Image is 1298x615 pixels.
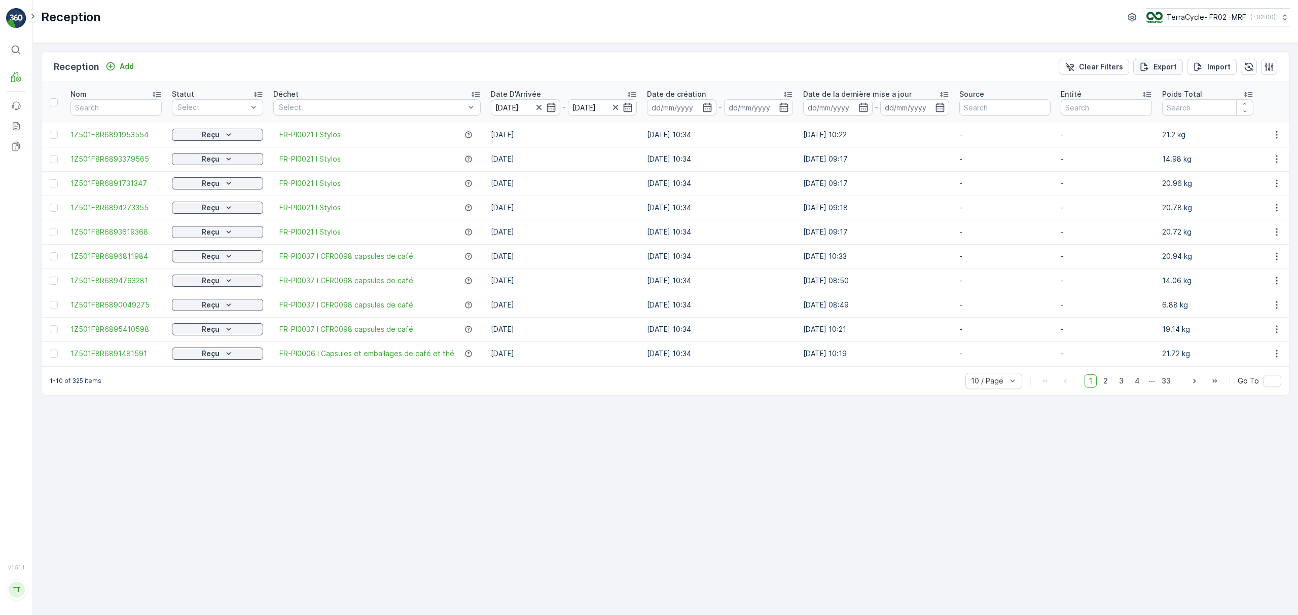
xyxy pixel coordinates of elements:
button: Import [1187,59,1237,75]
span: v 1.51.1 [6,564,26,570]
a: FR-PI0006 I Capsules et emballages de café et thé [279,349,454,359]
p: Reçu [202,349,220,359]
td: [DATE] 08:49 [798,293,954,317]
td: [DATE] [486,317,642,341]
td: [DATE] [486,268,642,293]
p: Reçu [202,203,220,213]
p: Statut [172,89,194,99]
div: Toggle Row Selected [50,179,58,187]
td: [DATE] 09:17 [798,171,954,196]
button: Reçu [172,177,263,189]
td: [DATE] 10:34 [642,196,798,220]
a: 1Z501F8R6895410598 [70,324,162,334]
p: Import [1207,62,1231,72]
button: Reçu [172,250,263,262]
td: [DATE] 10:34 [642,123,798,147]
td: [DATE] [486,220,642,244]
a: FR-PI0021 I Stylos [279,227,341,237]
input: dd/mm/yyyy [568,99,637,116]
p: - [1061,178,1152,188]
p: - [1061,203,1152,213]
td: [DATE] [486,147,642,171]
input: dd/mm/yyyy [724,99,794,116]
a: FR-PI0021 I Stylos [279,154,341,164]
a: 1Z501F8R6891731347 [70,178,162,188]
div: Toggle Row Selected [50,131,58,139]
td: [DATE] 09:17 [798,220,954,244]
span: 2 [1099,374,1112,388]
p: Poids Total [1162,89,1202,99]
button: TT [6,572,26,607]
a: FR-PI0037 I CFR0098 capsules de café [279,324,413,334]
td: [DATE] [486,123,642,147]
p: - [875,101,878,113]
div: Toggle Row Selected [50,350,58,358]
td: [DATE] 10:34 [642,268,798,293]
p: - [959,276,1051,286]
p: Reçu [202,178,220,188]
div: Toggle Row Selected [50,155,58,163]
input: dd/mm/yyyy [880,99,950,116]
button: Reçu [172,202,263,214]
button: Reçu [172,153,263,165]
p: Reçu [202,324,220,334]
p: 21.2 kg [1162,130,1253,140]
td: [DATE] 08:50 [798,268,954,293]
td: [DATE] 10:21 [798,317,954,341]
p: 20.78 kg [1162,203,1253,213]
button: Add [101,60,138,72]
p: - [959,300,1051,310]
span: 1 [1085,374,1097,388]
p: 14.98 kg [1162,154,1253,164]
p: Date de la dernière mise a jour [803,89,912,99]
input: Search [959,99,1051,116]
p: 20.72 kg [1162,227,1253,237]
p: - [718,101,722,113]
button: Export [1133,59,1183,75]
td: [DATE] [486,341,642,366]
a: 1Z501F8R6891953554 [70,130,162,140]
p: Reçu [202,300,220,310]
td: [DATE] 10:34 [642,317,798,341]
td: [DATE] 10:22 [798,123,954,147]
p: Reçu [202,130,220,140]
p: 19.14 kg [1162,324,1253,334]
td: [DATE] [486,196,642,220]
p: - [959,227,1051,237]
p: 20.96 kg [1162,178,1253,188]
div: Toggle Row Selected [50,325,58,333]
a: 1Z501F8R6893619368 [70,227,162,237]
a: FR-PI0037 I CFR0098 capsules de café [279,300,413,310]
span: 1Z501F8R6893379565 [70,154,162,164]
input: Search [1061,99,1152,116]
p: ... [1149,374,1155,388]
p: TerraCycle- FR02 -MRF [1167,12,1246,22]
p: - [1061,251,1152,261]
div: TT [9,582,25,598]
p: - [562,101,566,113]
p: ( +02:00 ) [1250,13,1276,21]
p: - [959,178,1051,188]
input: dd/mm/yyyy [491,99,560,116]
td: [DATE] 10:34 [642,293,798,317]
p: 20.94 kg [1162,251,1253,261]
a: 1Z501F8R6891481591 [70,349,162,359]
div: Toggle Row Selected [50,228,58,236]
button: TerraCycle- FR02 -MRF(+02:00) [1146,8,1290,26]
p: - [959,154,1051,164]
p: Date D'Arrivée [491,89,541,99]
span: 4 [1130,374,1144,388]
td: [DATE] 09:18 [798,196,954,220]
a: 1Z501F8R6894763281 [70,276,162,286]
p: Select [279,102,465,112]
p: Reçu [202,251,220,261]
p: - [1061,324,1152,334]
p: Entité [1061,89,1081,99]
span: Go To [1238,376,1259,386]
p: - [1061,130,1152,140]
p: 14.06 kg [1162,276,1253,286]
